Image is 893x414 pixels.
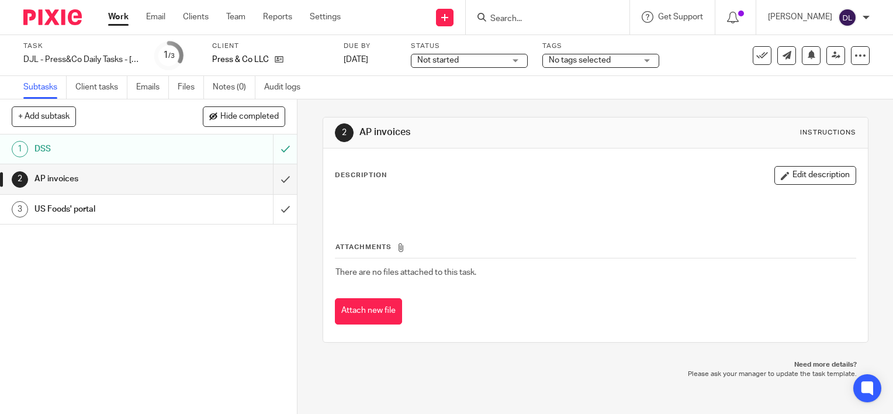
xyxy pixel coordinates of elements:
[168,53,175,59] small: /3
[75,76,127,99] a: Client tasks
[335,123,354,142] div: 2
[658,13,703,21] span: Get Support
[226,11,245,23] a: Team
[359,126,620,139] h1: AP invoices
[335,268,476,277] span: There are no files attached to this task.
[213,76,255,99] a: Notes (0)
[264,76,309,99] a: Audit logs
[335,171,387,180] p: Description
[212,54,269,65] p: Press & Co LLC
[344,56,368,64] span: [DATE]
[12,171,28,188] div: 2
[136,76,169,99] a: Emails
[411,42,528,51] label: Status
[335,244,392,250] span: Attachments
[417,56,459,64] span: Not started
[310,11,341,23] a: Settings
[23,54,140,65] div: DJL - Press&Co Daily Tasks - [DATE]
[542,42,659,51] label: Tags
[800,128,856,137] div: Instructions
[838,8,857,27] img: svg%3E
[34,201,186,218] h1: US Foods' portal
[335,298,402,325] button: Attach new file
[334,360,857,370] p: Need more details?
[768,11,832,23] p: [PERSON_NAME]
[334,370,857,379] p: Please ask your manager to update the task template.
[12,106,76,126] button: + Add subtask
[146,11,165,23] a: Email
[23,42,140,51] label: Task
[220,112,279,122] span: Hide completed
[12,141,28,157] div: 1
[23,54,140,65] div: DJL - Press&amp;Co Daily Tasks - Friday
[163,49,175,62] div: 1
[12,201,28,218] div: 3
[774,166,856,185] button: Edit description
[108,11,129,23] a: Work
[263,11,292,23] a: Reports
[203,106,285,126] button: Hide completed
[489,14,594,25] input: Search
[183,11,209,23] a: Clients
[178,76,204,99] a: Files
[549,56,611,64] span: No tags selected
[23,9,82,25] img: Pixie
[23,76,67,99] a: Subtasks
[344,42,396,51] label: Due by
[34,140,186,158] h1: DSS
[212,42,329,51] label: Client
[34,170,186,188] h1: AP invoices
